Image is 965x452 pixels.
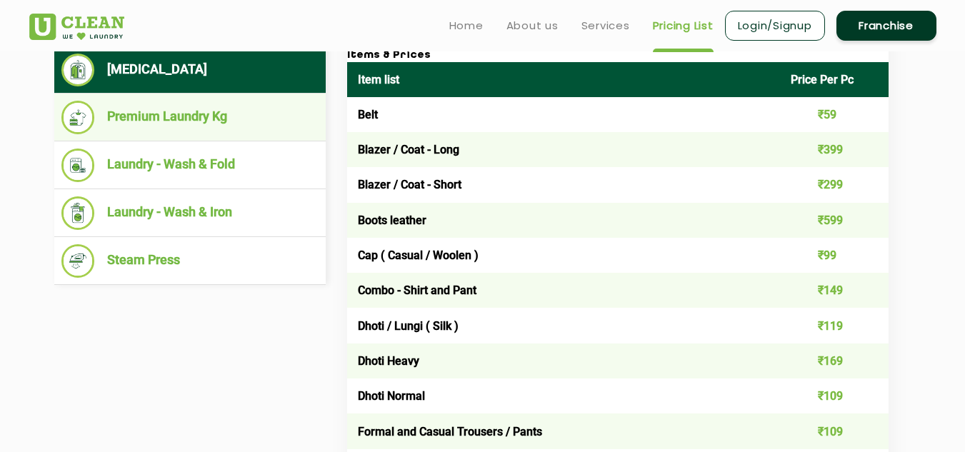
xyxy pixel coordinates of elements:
td: ₹99 [780,238,889,273]
th: Item list [347,62,781,97]
a: Pricing List [653,17,714,34]
img: Premium Laundry Kg [61,101,95,134]
th: Price Per Pc [780,62,889,97]
td: Blazer / Coat - Long [347,132,781,167]
td: ₹109 [780,413,889,448]
td: ₹599 [780,203,889,238]
a: Services [581,17,630,34]
td: ₹109 [780,378,889,413]
td: ₹399 [780,132,889,167]
td: Dhoti / Lungi ( Silk ) [347,308,781,343]
td: Dhoti Normal [347,378,781,413]
li: Laundry - Wash & Fold [61,149,319,182]
a: Franchise [836,11,936,41]
li: Premium Laundry Kg [61,101,319,134]
td: Blazer / Coat - Short [347,167,781,202]
a: Login/Signup [725,11,825,41]
td: ₹59 [780,97,889,132]
img: Steam Press [61,244,95,278]
td: ₹169 [780,343,889,378]
td: Dhoti Heavy [347,343,781,378]
td: Belt [347,97,781,132]
li: Steam Press [61,244,319,278]
a: Home [449,17,484,34]
li: [MEDICAL_DATA] [61,54,319,86]
img: Laundry - Wash & Iron [61,196,95,230]
td: ₹149 [780,273,889,308]
img: UClean Laundry and Dry Cleaning [29,14,124,40]
a: About us [506,17,559,34]
td: ₹299 [780,167,889,202]
td: Formal and Casual Trousers / Pants [347,413,781,448]
li: Laundry - Wash & Iron [61,196,319,230]
td: Combo - Shirt and Pant [347,273,781,308]
td: Cap ( Casual / Woolen ) [347,238,781,273]
td: Boots leather [347,203,781,238]
td: ₹119 [780,308,889,343]
h3: Items & Prices [347,49,889,62]
img: Laundry - Wash & Fold [61,149,95,182]
img: Dry Cleaning [61,54,95,86]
